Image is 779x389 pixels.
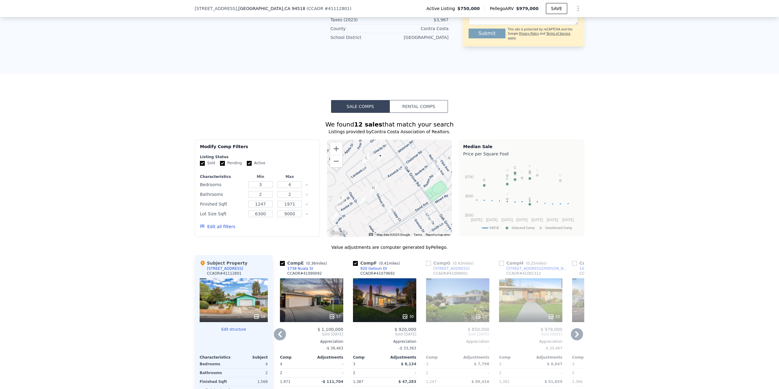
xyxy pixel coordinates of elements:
div: 920 Getoun Dr [360,266,387,271]
input: Pending [220,161,225,166]
text: L [536,168,538,172]
a: 1738 Nuala St [280,266,313,271]
div: 2 [426,369,456,377]
img: Google [329,229,349,237]
span: 1,971 [280,380,290,384]
div: Appreciation [353,339,416,344]
text: [DATE] [562,218,574,222]
div: ( ) [306,5,351,12]
div: Comp [572,355,604,360]
span: 1,366 [572,380,582,384]
div: 1,568 [235,377,268,386]
span: 1,247 [426,380,436,384]
div: 1597 Nuala St [332,212,338,222]
div: Bedrooms [200,180,245,189]
a: Privacy Policy [519,32,539,35]
div: Price per Square Foot [463,150,580,158]
span: $ 8,134 [401,362,416,366]
div: CCAOR # 41079692 [360,271,395,276]
span: 0.36 [308,261,316,266]
div: Modify Comp Filters [200,144,315,155]
div: Comp [353,355,385,360]
button: Clear [306,213,308,215]
text: [DATE] [471,218,482,222]
div: - [386,369,416,377]
span: 1,387 [353,380,363,384]
span: 0.25 [527,261,536,266]
div: 2 [235,369,268,377]
span: Sold [DATE] [353,332,416,337]
span: $ 8,647 [547,362,562,366]
span: 0.41 [381,261,389,266]
text: E [529,197,531,201]
div: School District [330,34,389,40]
span: Active Listing [426,5,457,12]
button: Zoom out [330,155,342,167]
div: Bedrooms [200,360,232,368]
div: 1738 Nuala St [287,266,313,271]
div: Listing Status [200,155,315,159]
span: -$ 36,463 [326,346,343,350]
span: Sold [DATE] [499,332,562,337]
text: Unselected Comp [545,226,572,230]
text: [DATE] [501,218,513,222]
a: 920 Getoun Dr [353,266,387,271]
div: Max [276,174,303,179]
span: $ 920,000 [395,327,416,332]
div: 2 [353,369,383,377]
div: Subject Property [200,260,247,266]
span: Sold [DATE] [280,332,343,337]
a: Terms of Service [546,32,570,35]
div: - [313,360,343,368]
a: Open this area in Google Maps (opens a new window) [329,229,349,237]
div: [STREET_ADDRESS][PERSON_NAME] [506,266,570,271]
div: Comp [426,355,458,360]
strong: 12 sales [354,121,383,128]
div: Adjustments [458,355,489,360]
span: Sold [DATE] [426,332,489,337]
a: [STREET_ADDRESS] [426,266,470,271]
span: -$ 33,363 [399,346,416,350]
a: Report a map error [426,233,450,236]
span: ( miles) [523,261,549,266]
div: 18 [253,314,265,320]
div: Contra Costa [389,26,449,32]
svg: A chart. [463,158,580,234]
div: Adjustments [385,355,416,360]
text: K [529,164,531,168]
div: Appreciation [280,339,343,344]
div: Min [247,174,274,179]
span: 3 [426,362,428,366]
span: CCAOR [308,6,323,11]
span: ( miles) [304,261,329,266]
div: CCAOR # 41098001 [433,271,468,276]
button: Zoom in [330,143,342,155]
text: C [514,166,516,169]
span: 3 [499,362,501,366]
span: 4 [280,362,282,366]
div: CCAOR # 41084040 [579,271,614,276]
div: 4 [235,360,268,368]
label: Active [247,161,265,166]
span: 1,382 [499,380,509,384]
div: $3,967 [389,17,449,23]
div: [GEOGRAPHIC_DATA] [389,34,449,40]
span: $ 51,839 [544,380,562,384]
span: , [GEOGRAPHIC_DATA] [237,5,305,12]
a: 1666 Agadir St [572,266,607,271]
div: - [459,369,489,377]
div: Comp I [572,260,620,266]
button: Clear [306,203,308,206]
text: D [483,178,485,182]
div: Comp [280,355,312,360]
div: 860 Niagara Ct [426,216,432,226]
div: Comp F [353,260,402,266]
div: 2 [499,369,529,377]
div: 921 Sassel Ave [446,155,453,165]
button: Keyboard shortcuts [369,233,373,236]
text: $700 [465,175,473,179]
span: 3 [572,362,575,366]
span: Pellego ARV [490,5,516,12]
text: Selected Comp [512,226,535,230]
div: Comp H [499,260,549,266]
